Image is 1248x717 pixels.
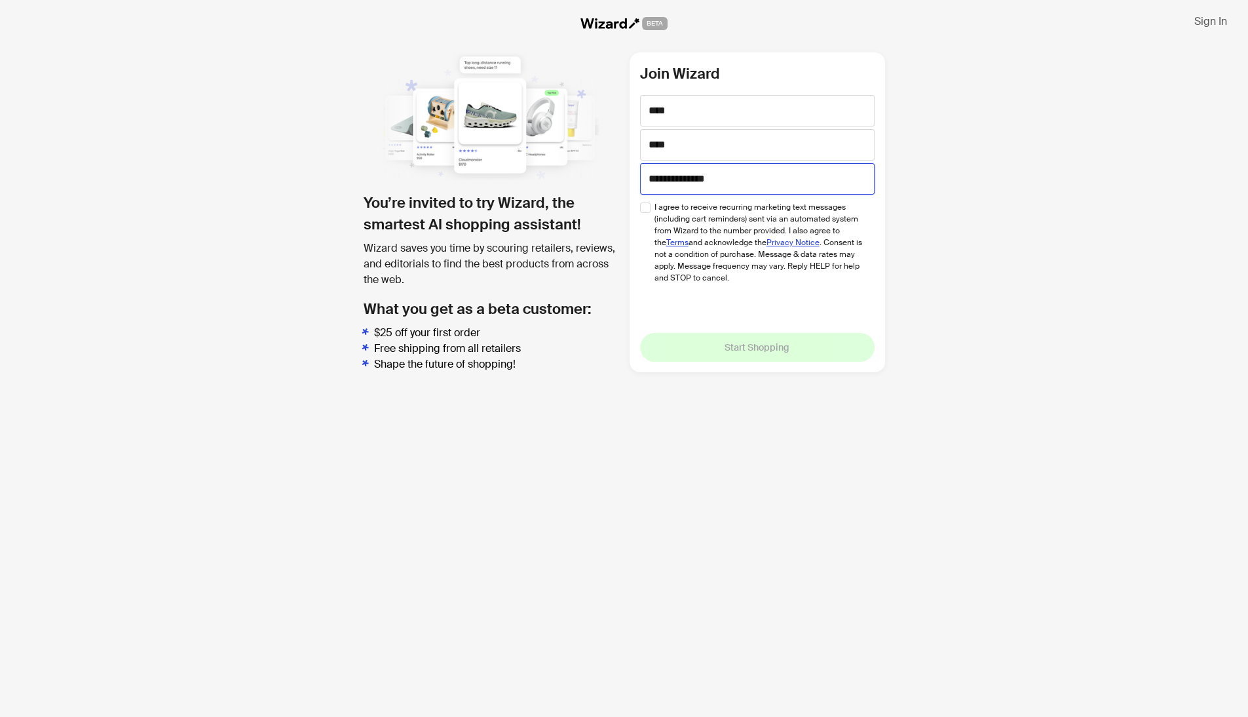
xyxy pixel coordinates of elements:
[640,333,875,362] button: Start Shopping
[666,237,689,248] a: Terms
[374,357,619,372] li: Shape the future of shopping!
[374,325,619,341] li: $25 off your first order
[364,298,619,320] h2: What you get as a beta customer:
[364,241,619,288] div: Wizard saves you time by scouring retailers, reviews, and editorials to find the best products fr...
[766,237,820,248] a: Privacy Notice
[364,192,619,235] h1: You’re invited to try Wizard, the smartest AI shopping assistant!
[374,341,619,357] li: Free shipping from all retailers
[1184,10,1238,31] button: Sign In
[654,201,865,284] span: I agree to receive recurring marketing text messages (including cart reminders) sent via an autom...
[1194,14,1227,28] span: Sign In
[640,63,875,85] h2: Join Wizard
[642,17,668,30] span: BETA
